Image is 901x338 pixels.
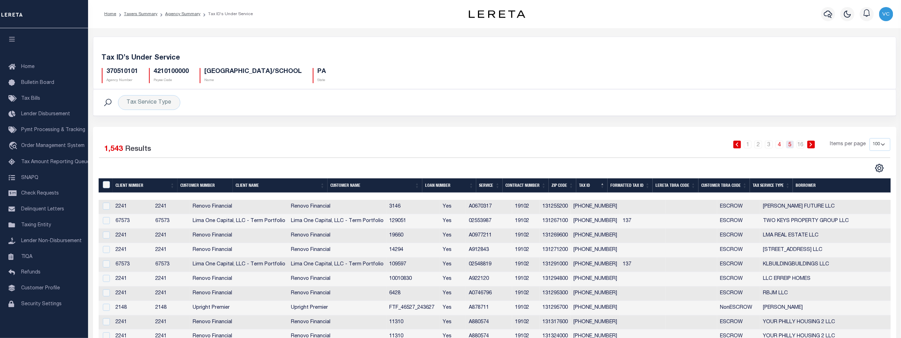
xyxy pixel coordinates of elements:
[105,146,123,153] span: 1,543
[512,229,540,243] td: 19102
[540,200,571,214] td: 131255200
[233,178,328,193] th: Client Name: activate to sort column ascending
[21,302,62,307] span: Security Settings
[512,200,540,214] td: 19102
[318,78,326,83] p: State
[512,214,540,229] td: 19102
[466,301,512,315] td: A878711
[21,160,90,165] span: Tax Amount Reporting Queue
[113,315,153,330] td: 2241
[717,315,760,330] td: ESCROW
[571,287,620,301] td: [PHONE_NUMBER]
[125,144,151,155] label: Results
[466,258,512,272] td: 02548819
[21,286,60,291] span: Customer Profile
[21,239,82,244] span: Lender Non-Disbursement
[328,178,422,193] th: Customer Name: activate to sort column ascending
[440,287,466,301] td: Yes
[154,78,189,83] p: Payee Code
[21,254,32,259] span: TIQA
[288,301,386,315] td: Upright Premier
[512,301,540,315] td: 19102
[469,10,525,18] img: logo-dark.svg
[107,68,138,76] h5: 370510101
[540,243,571,258] td: 131271200
[440,258,466,272] td: Yes
[744,141,752,148] a: 1
[717,200,760,214] td: ESCROW
[750,178,793,193] th: Tax Service Type: activate to sort column ascending
[113,214,153,229] td: 67573
[21,143,85,148] span: Order Management System
[113,243,153,258] td: 2241
[386,243,440,258] td: 14294
[386,301,440,315] td: FTF_46527_243627
[190,301,288,315] td: Upright Premier
[776,141,783,148] a: 4
[288,200,386,214] td: Renovo Financial
[113,301,153,315] td: 2148
[466,243,512,258] td: A912843
[466,214,512,229] td: 02553987
[540,272,571,287] td: 131294800
[288,229,386,243] td: Renovo Financial
[200,11,253,17] li: Tax ID’s Under Service
[386,258,440,272] td: 109597
[571,214,620,229] td: [PHONE_NUMBER]
[576,178,608,193] th: Tax ID: activate to sort column descending
[178,178,233,193] th: Customer Number
[118,95,180,110] div: Click to Edit
[205,78,302,83] p: Name
[466,229,512,243] td: A0977211
[153,200,190,214] td: 2241
[288,315,386,330] td: Renovo Financial
[466,287,512,301] td: A0746796
[165,12,200,16] a: Agency Summary
[21,270,41,275] span: Refunds
[440,315,466,330] td: Yes
[190,229,288,243] td: Renovo Financial
[422,178,477,193] th: Loan Number: activate to sort column ascending
[190,272,288,287] td: Renovo Financial
[318,68,326,76] h5: PA
[512,272,540,287] td: 19102
[571,301,620,315] td: [PHONE_NUMBER]
[512,315,540,330] td: 19102
[571,229,620,243] td: [PHONE_NUMBER]
[386,200,440,214] td: 3146
[717,301,760,315] td: NonESCROW
[540,258,571,272] td: 131291000
[153,214,190,229] td: 67573
[717,287,760,301] td: ESCROW
[190,243,288,258] td: Renovo Financial
[440,243,466,258] td: Yes
[653,178,698,193] th: LERETA TBRA Code: activate to sort column ascending
[754,141,762,148] a: 2
[153,229,190,243] td: 2241
[288,258,386,272] td: Lima One Capital, LLC - Term Portfolio
[571,243,620,258] td: [PHONE_NUMBER]
[698,178,750,193] th: Customer TBRA Code: activate to sort column ascending
[440,301,466,315] td: Yes
[190,287,288,301] td: Renovo Financial
[21,80,54,85] span: Bulletin Board
[124,12,157,16] a: Taxers Summary
[8,142,20,151] i: travel_explore
[620,214,666,229] td: 137
[466,200,512,214] td: A0670317
[21,128,85,133] span: Pymt Processing & Tracking
[153,315,190,330] td: 2241
[540,287,571,301] td: 131295300
[288,243,386,258] td: Renovo Financial
[571,315,620,330] td: [PHONE_NUMBER]
[99,178,113,193] th: &nbsp;
[386,287,440,301] td: 6428
[205,68,302,76] h5: [GEOGRAPHIC_DATA]/SCHOOL
[288,287,386,301] td: Renovo Financial
[608,178,653,193] th: Formatted Tax ID: activate to sort column ascending
[21,223,51,228] span: Taxing Entity
[153,243,190,258] td: 2241
[571,258,620,272] td: [PHONE_NUMBER]
[102,54,888,62] h5: Tax ID’s Under Service
[113,229,153,243] td: 2241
